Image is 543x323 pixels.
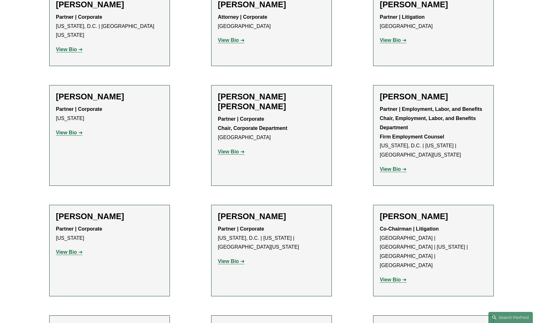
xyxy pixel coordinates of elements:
[218,92,325,111] h2: [PERSON_NAME] [PERSON_NAME]
[218,226,264,232] strong: Partner | Corporate
[380,105,487,160] p: [US_STATE], D.C. | [US_STATE] | [GEOGRAPHIC_DATA][US_STATE]
[56,106,102,112] strong: Partner | Corporate
[56,47,77,52] strong: View Bio
[380,277,406,282] a: View Bio
[380,92,487,102] h2: [PERSON_NAME]
[380,166,406,172] a: View Bio
[56,105,163,123] p: [US_STATE]
[218,14,267,20] strong: Attorney | Corporate
[56,130,83,135] a: View Bio
[218,116,264,122] strong: Partner | Corporate
[218,115,325,142] p: [GEOGRAPHIC_DATA]
[380,212,487,221] h2: [PERSON_NAME]
[218,259,239,264] strong: View Bio
[56,226,102,232] strong: Partner | Corporate
[380,225,487,270] p: [GEOGRAPHIC_DATA] | [GEOGRAPHIC_DATA] | [US_STATE] | [GEOGRAPHIC_DATA] | [GEOGRAPHIC_DATA]
[218,212,325,221] h2: [PERSON_NAME]
[56,47,83,52] a: View Bio
[218,149,239,154] strong: View Bio
[56,212,163,221] h2: [PERSON_NAME]
[218,125,287,131] strong: Chair, Corporate Department
[56,130,77,135] strong: View Bio
[380,226,439,232] strong: Co-Chairman | Litigation
[218,37,245,43] a: View Bio
[380,14,425,20] strong: Partner | Litigation
[380,277,401,282] strong: View Bio
[218,37,239,43] strong: View Bio
[380,37,406,43] a: View Bio
[218,13,325,31] p: [GEOGRAPHIC_DATA]
[380,13,487,31] p: [GEOGRAPHIC_DATA]
[380,37,401,43] strong: View Bio
[56,13,163,40] p: [US_STATE], D.C. | [GEOGRAPHIC_DATA][US_STATE]
[56,14,102,20] strong: Partner | Corporate
[56,249,83,255] a: View Bio
[56,92,163,102] h2: [PERSON_NAME]
[218,149,245,154] a: View Bio
[56,249,77,255] strong: View Bio
[380,106,482,139] strong: Partner | Employment, Labor, and Benefits Chair, Employment, Labor, and Benefits Department Firm ...
[488,312,533,323] a: Search this site
[56,225,163,243] p: [US_STATE]
[218,259,245,264] a: View Bio
[218,225,325,252] p: [US_STATE], D.C. | [US_STATE] | [GEOGRAPHIC_DATA][US_STATE]
[380,166,401,172] strong: View Bio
